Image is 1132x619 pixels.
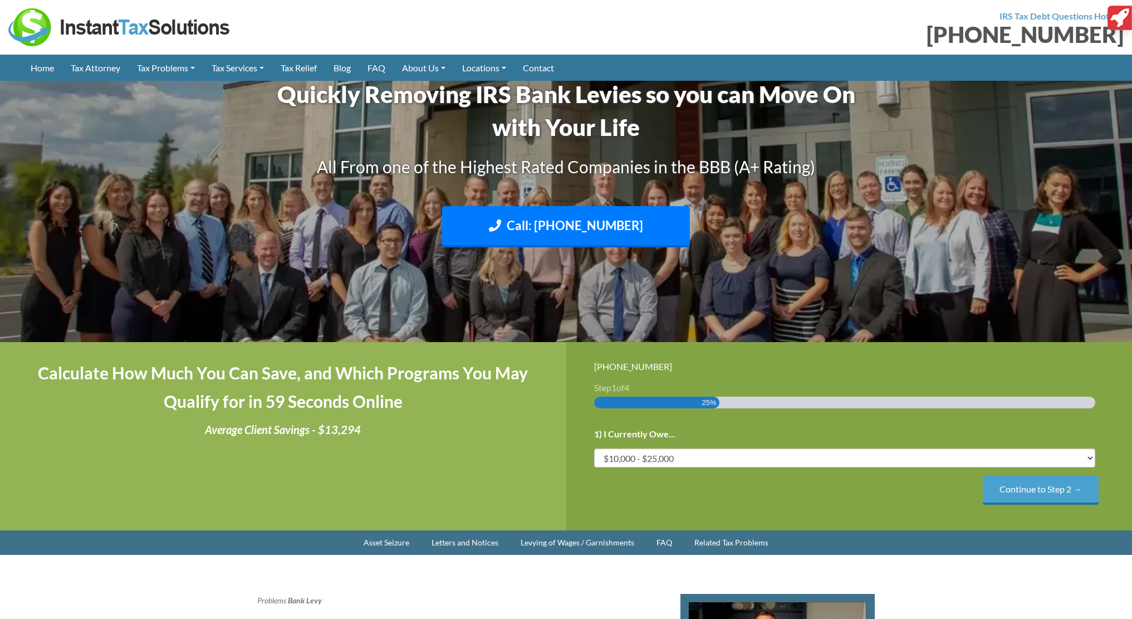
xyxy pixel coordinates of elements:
a: Letters and Notices [420,530,509,555]
span: 4 [624,382,629,393]
div: [PHONE_NUMBER] [594,359,1105,374]
img: Instant Tax Solutions Logo [8,8,231,46]
a: Asset Seizure [352,530,420,555]
label: 1) I Currently Owe... [594,428,675,440]
a: FAQ [645,530,683,555]
a: Tax Relief [272,55,325,81]
h3: Step of [594,383,1105,392]
i: Average Client Savings - $13,294 [205,423,361,436]
a: Home [22,55,62,81]
a: Levying of Wages / Garnishments [509,530,645,555]
div: [PHONE_NUMBER] [575,23,1124,46]
a: FAQ [359,55,394,81]
a: Related Tax Problems [683,530,780,555]
span: 1 [611,382,616,393]
h3: All From one of the Highest Rated Companies in the BBB (A+ Rating) [257,155,875,178]
a: About Us [394,55,454,81]
a: Call: [PHONE_NUMBER] [442,206,690,248]
input: Continue to Step 2 → [983,476,1099,504]
a: Blog [325,55,359,81]
h1: Quickly Removing IRS Bank Levies so you can Move On with Your Life [257,78,875,144]
a: Tax Attorney [62,55,129,81]
a: Instant Tax Solutions Logo [8,21,231,31]
a: Locations [454,55,514,81]
a: Tax Services [203,55,272,81]
a: Tax Problems [129,55,203,81]
h4: Calculate How Much You Can Save, and Which Programs You May Qualify for in 59 Seconds Online [28,359,538,416]
span: 25% [702,397,717,408]
a: Contact [514,55,562,81]
a: Problems [257,596,286,605]
strong: Bank Levy [288,596,322,605]
strong: IRS Tax Debt Questions Hotline [999,11,1124,21]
